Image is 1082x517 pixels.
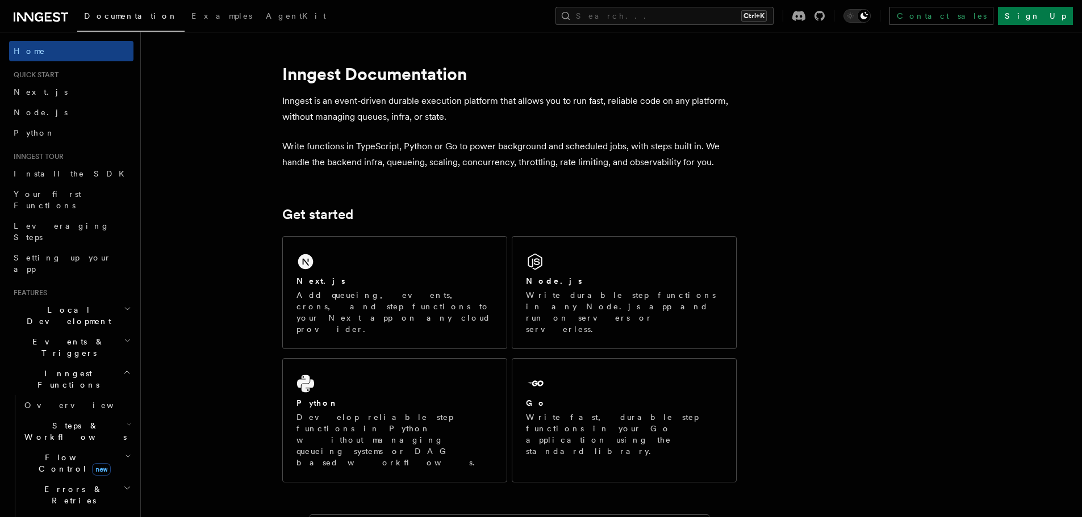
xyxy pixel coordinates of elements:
[282,236,507,349] a: Next.jsAdd queueing, events, crons, and step functions to your Next app on any cloud provider.
[296,289,493,335] p: Add queueing, events, crons, and step functions to your Next app on any cloud provider.
[282,358,507,482] a: PythonDevelop reliable step functions in Python without managing queueing systems or DAG based wo...
[9,163,133,184] a: Install the SDK
[266,11,326,20] span: AgentKit
[9,41,133,61] a: Home
[9,152,64,161] span: Inngest tour
[555,7,774,25] button: Search...Ctrl+K
[998,7,1073,25] a: Sign Up
[14,253,111,274] span: Setting up your app
[20,484,123,506] span: Errors & Retries
[526,289,722,335] p: Write durable step functions in any Node.js app and run on servers or serverless.
[9,331,133,363] button: Events & Triggers
[20,447,133,479] button: Flow Controlnew
[92,463,111,476] span: new
[20,395,133,415] a: Overview
[20,452,125,474] span: Flow Control
[191,11,252,20] span: Examples
[9,368,123,390] span: Inngest Functions
[20,415,133,447] button: Steps & Workflows
[296,411,493,468] p: Develop reliable step functions in Python without managing queueing systems or DAG based workflows.
[282,64,737,84] h1: Inngest Documentation
[259,3,333,31] a: AgentKit
[526,411,722,457] p: Write fast, durable step functions in your Go application using the standard library.
[526,397,546,409] h2: Go
[9,216,133,247] a: Leveraging Steps
[84,11,178,20] span: Documentation
[282,93,737,125] p: Inngest is an event-driven durable execution platform that allows you to run fast, reliable code ...
[9,102,133,123] a: Node.js
[512,236,737,349] a: Node.jsWrite durable step functions in any Node.js app and run on servers or serverless.
[14,221,110,242] span: Leveraging Steps
[9,336,124,359] span: Events & Triggers
[20,420,127,443] span: Steps & Workflows
[741,10,767,22] kbd: Ctrl+K
[9,247,133,279] a: Setting up your app
[512,358,737,482] a: GoWrite fast, durable step functions in your Go application using the standard library.
[9,82,133,102] a: Next.js
[14,190,81,210] span: Your first Functions
[9,184,133,216] a: Your first Functions
[296,275,345,287] h2: Next.js
[9,123,133,143] a: Python
[185,3,259,31] a: Examples
[14,128,55,137] span: Python
[14,45,45,57] span: Home
[14,87,68,96] span: Next.js
[24,401,141,410] span: Overview
[14,108,68,117] span: Node.js
[9,300,133,331] button: Local Development
[9,363,133,395] button: Inngest Functions
[14,169,131,178] span: Install the SDK
[20,479,133,511] button: Errors & Retries
[9,70,59,79] span: Quick start
[9,288,47,297] span: Features
[282,138,737,170] p: Write functions in TypeScript, Python or Go to power background and scheduled jobs, with steps bu...
[889,7,993,25] a: Contact sales
[282,207,353,222] a: Get started
[9,304,124,327] span: Local Development
[296,397,339,409] h2: Python
[843,9,871,23] button: Toggle dark mode
[526,275,582,287] h2: Node.js
[77,3,185,32] a: Documentation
